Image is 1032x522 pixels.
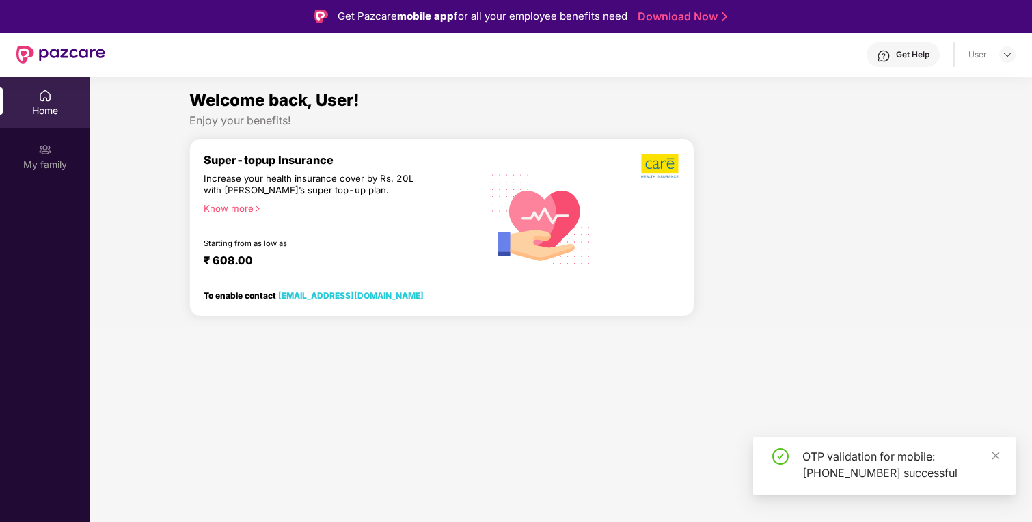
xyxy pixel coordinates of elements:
[968,49,987,60] div: User
[772,448,789,465] span: check-circle
[482,158,601,279] img: svg+xml;base64,PHN2ZyB4bWxucz0iaHR0cDovL3d3dy53My5vcmcvMjAwMC9zdmciIHhtbG5zOnhsaW5rPSJodHRwOi8vd3...
[877,49,891,63] img: svg+xml;base64,PHN2ZyBpZD0iSGVscC0zMngzMiIgeG1sbnM9Imh0dHA6Ly93d3cudzMub3JnLzIwMDAvc3ZnIiB3aWR0aD...
[991,451,1001,461] span: close
[204,238,424,248] div: Starting from as low as
[278,290,424,301] a: [EMAIL_ADDRESS][DOMAIN_NAME]
[204,203,474,212] div: Know more
[204,173,422,197] div: Increase your health insurance cover by Rs. 20L with [PERSON_NAME]’s super top-up plan.
[38,89,52,102] img: svg+xml;base64,PHN2ZyBpZD0iSG9tZSIgeG1sbnM9Imh0dHA6Ly93d3cudzMub3JnLzIwMDAvc3ZnIiB3aWR0aD0iMjAiIG...
[204,290,424,300] div: To enable contact
[896,49,929,60] div: Get Help
[314,10,328,23] img: Logo
[189,90,359,110] span: Welcome back, User!
[16,46,105,64] img: New Pazcare Logo
[204,153,482,167] div: Super-topup Insurance
[204,253,468,270] div: ₹ 608.00
[38,143,52,156] img: svg+xml;base64,PHN2ZyB3aWR0aD0iMjAiIGhlaWdodD0iMjAiIHZpZXdCb3g9IjAgMCAyMCAyMCIgZmlsbD0ibm9uZSIgeG...
[802,448,999,481] div: OTP validation for mobile: [PHONE_NUMBER] successful
[1002,49,1013,60] img: svg+xml;base64,PHN2ZyBpZD0iRHJvcGRvd24tMzJ4MzIiIHhtbG5zPSJodHRwOi8vd3d3LnczLm9yZy8yMDAwL3N2ZyIgd2...
[722,10,727,24] img: Stroke
[338,8,627,25] div: Get Pazcare for all your employee benefits need
[641,153,680,179] img: b5dec4f62d2307b9de63beb79f102df3.png
[189,113,933,128] div: Enjoy your benefits!
[397,10,454,23] strong: mobile app
[254,205,261,212] span: right
[638,10,723,24] a: Download Now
